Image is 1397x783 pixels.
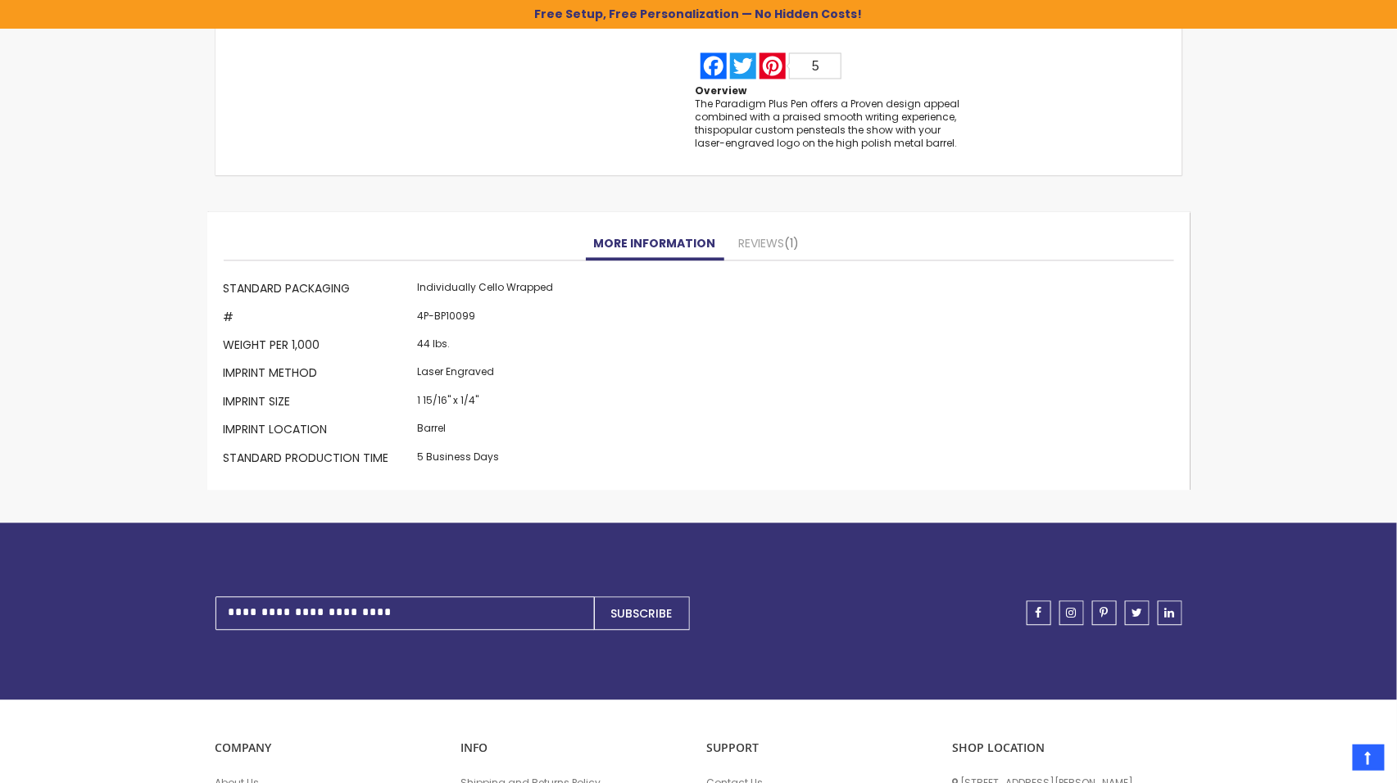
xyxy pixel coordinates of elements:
[224,278,414,306] th: Standard Packaging
[695,84,746,98] strong: Overview
[1092,601,1117,626] a: pinterest
[414,334,558,362] td: 44 lbs.
[414,278,558,306] td: Individually Cello Wrapped
[224,362,414,390] th: Imprint Method
[953,741,1182,757] p: SHOP LOCATION
[1027,601,1051,626] a: facebook
[731,229,808,261] a: Reviews1
[414,419,558,446] td: Barrel
[414,446,558,474] td: 5 Business Days
[215,741,445,757] p: COMPANY
[699,53,728,79] a: Facebook
[224,390,414,418] th: Imprint Size
[812,60,819,74] span: 5
[1067,608,1077,619] span: instagram
[414,390,558,418] td: 1 15/16" x 1/4"
[224,334,414,362] th: Weight per 1,000
[728,53,758,79] a: Twitter
[695,98,967,152] p: The Paradigm Plus Pen offers a Proven design appeal combined with a praised smooth writing experi...
[1132,608,1142,619] span: twitter
[594,597,690,631] button: Subscribe
[224,306,414,333] th: #
[707,741,937,757] p: Support
[785,236,800,252] span: 1
[758,53,843,79] a: Pinterest5
[1125,601,1150,626] a: twitter
[461,741,691,757] p: INFO
[224,446,414,474] th: Standard Production Time
[1036,608,1042,619] span: facebook
[414,306,558,333] td: 4P-BP10099
[611,606,673,622] span: Subscribe
[1158,601,1182,626] a: linkedin
[1165,608,1175,619] span: linkedin
[224,419,414,446] th: Imprint Location
[414,362,558,390] td: Laser Engraved
[1100,608,1109,619] span: pinterest
[713,124,815,138] a: popular custom pen
[1353,745,1385,771] a: Top
[1059,601,1084,626] a: instagram
[586,229,724,261] a: More Information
